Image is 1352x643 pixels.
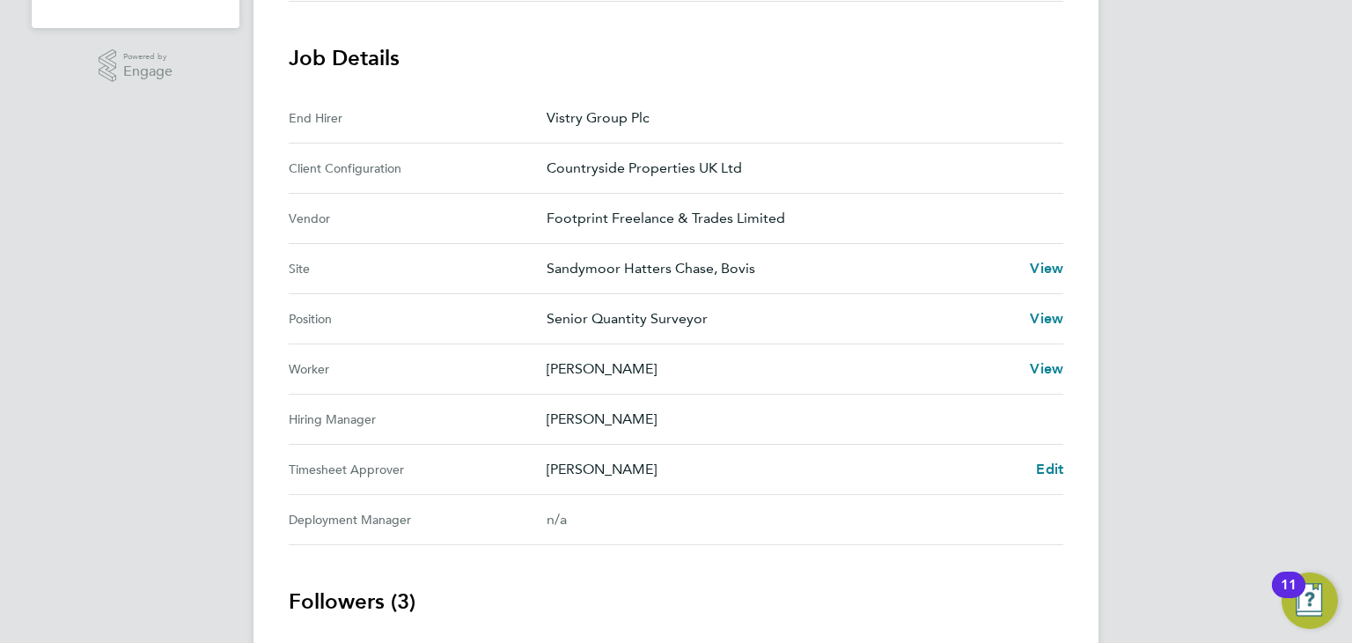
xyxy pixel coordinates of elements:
[547,358,1016,380] p: [PERSON_NAME]
[547,258,1016,279] p: Sandymoor Hatters Chase, Bovis
[1282,573,1338,629] button: Open Resource Center, 11 new notifications
[1030,360,1063,377] span: View
[547,509,1035,530] div: n/a
[547,208,1049,229] p: Footprint Freelance & Trades Limited
[289,208,547,229] div: Vendor
[289,107,547,129] div: End Hirer
[289,588,1063,616] h3: Followers (3)
[1281,585,1297,608] div: 11
[99,49,173,83] a: Powered byEngage
[289,44,1063,72] h3: Job Details
[1030,308,1063,329] a: View
[547,409,1049,430] p: [PERSON_NAME]
[1036,461,1063,477] span: Edit
[1030,260,1063,277] span: View
[289,308,547,329] div: Position
[547,459,1022,480] p: [PERSON_NAME]
[547,107,1049,129] p: Vistry Group Plc
[1036,459,1063,480] a: Edit
[289,459,547,480] div: Timesheet Approver
[1030,358,1063,380] a: View
[123,49,173,64] span: Powered by
[547,308,1016,329] p: Senior Quantity Surveyor
[1030,310,1063,327] span: View
[289,258,547,279] div: Site
[1030,258,1063,279] a: View
[289,358,547,380] div: Worker
[123,64,173,79] span: Engage
[289,509,547,530] div: Deployment Manager
[289,158,547,179] div: Client Configuration
[547,158,1049,179] p: Countryside Properties UK Ltd
[289,409,547,430] div: Hiring Manager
